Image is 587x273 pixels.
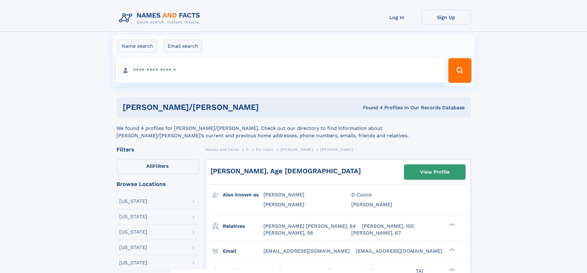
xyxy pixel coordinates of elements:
[448,247,455,251] div: ❯
[205,146,239,153] a: Names and Facts
[404,165,465,179] a: View Profile
[280,146,313,153] a: [PERSON_NAME]
[119,245,147,250] div: [US_STATE]
[119,260,147,265] div: [US_STATE]
[246,146,249,153] a: D
[246,147,249,152] span: D
[351,230,401,236] a: [PERSON_NAME], 67
[223,246,263,256] h3: Email
[119,214,147,219] div: [US_STATE]
[351,192,372,198] span: D Cuoco
[116,117,471,139] div: We found 4 profiles for [PERSON_NAME]/[PERSON_NAME]. Check out our directory to find information ...
[116,10,205,26] img: Logo Names and Facts
[263,223,356,230] a: [PERSON_NAME] [PERSON_NAME], 64
[448,58,471,83] button: Search Button
[263,230,313,236] a: [PERSON_NAME], 58
[420,165,450,179] div: View Profile
[448,267,455,271] div: ❯
[116,159,199,174] label: Filters
[422,10,471,25] a: Sign Up
[356,248,442,254] span: [EMAIL_ADDRESS][DOMAIN_NAME]
[123,103,311,111] h1: [PERSON_NAME]/[PERSON_NAME]
[116,147,199,152] div: Filters
[362,223,414,230] a: [PERSON_NAME], 100
[256,147,273,152] span: De coulo
[263,192,304,198] span: [PERSON_NAME]
[223,221,263,231] h3: Relatives
[311,104,465,111] div: Found 4 Profiles In Our Records Database
[263,248,350,254] span: [EMAIL_ADDRESS][DOMAIN_NAME]
[146,163,153,169] span: All
[119,199,147,204] div: [US_STATE]
[119,230,147,235] div: [US_STATE]
[116,181,199,187] div: Browse Locations
[280,147,313,152] span: [PERSON_NAME]
[223,190,263,200] h3: Also known as
[320,147,353,152] span: [PERSON_NAME]
[116,58,446,83] input: search input
[448,223,455,227] div: ❯
[118,40,157,53] label: Name search
[351,202,392,207] span: [PERSON_NAME]
[210,167,361,175] a: [PERSON_NAME], Age [DEMOGRAPHIC_DATA]
[256,146,273,153] a: De coulo
[372,10,422,25] a: Log In
[164,40,202,53] label: Email search
[263,202,304,207] span: [PERSON_NAME]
